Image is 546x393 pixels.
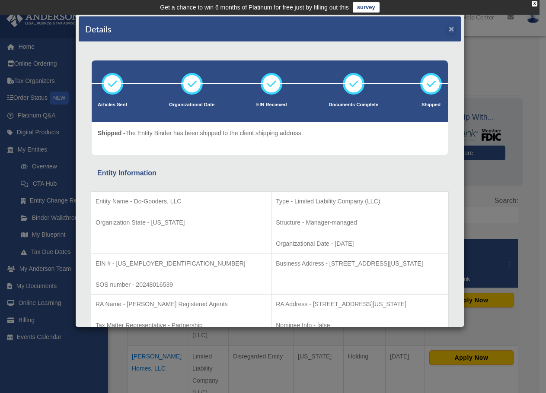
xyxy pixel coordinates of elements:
[96,279,267,290] p: SOS number - 20248016539
[276,258,444,269] p: Business Address - [STREET_ADDRESS][US_STATE]
[256,101,287,109] p: EIN Recieved
[276,299,444,310] p: RA Address - [STREET_ADDRESS][US_STATE]
[96,299,267,310] p: RA Name - [PERSON_NAME] Registered Agents
[98,130,125,136] span: Shipped -
[276,217,444,228] p: Structure - Manager-managed
[420,101,442,109] p: Shipped
[353,2,380,13] a: survey
[85,23,112,35] h4: Details
[160,2,349,13] div: Get a chance to win 6 months of Platinum for free just by filling out this
[276,238,444,249] p: Organizational Date - [DATE]
[532,1,537,6] div: close
[96,217,267,228] p: Organization State - [US_STATE]
[96,320,267,331] p: Tax Matter Representative - Partnership
[96,196,267,207] p: Entity Name - Do-Gooders, LLC
[98,101,127,109] p: Articles Sent
[98,128,303,139] p: The Entity Binder has been shipped to the client shipping address.
[449,24,454,33] button: ×
[276,320,444,331] p: Nominee Info - false
[329,101,378,109] p: Documents Complete
[96,258,267,269] p: EIN # - [US_EMPLOYER_IDENTIFICATION_NUMBER]
[276,196,444,207] p: Type - Limited Liability Company (LLC)
[97,167,442,179] div: Entity Information
[169,101,214,109] p: Organizational Date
